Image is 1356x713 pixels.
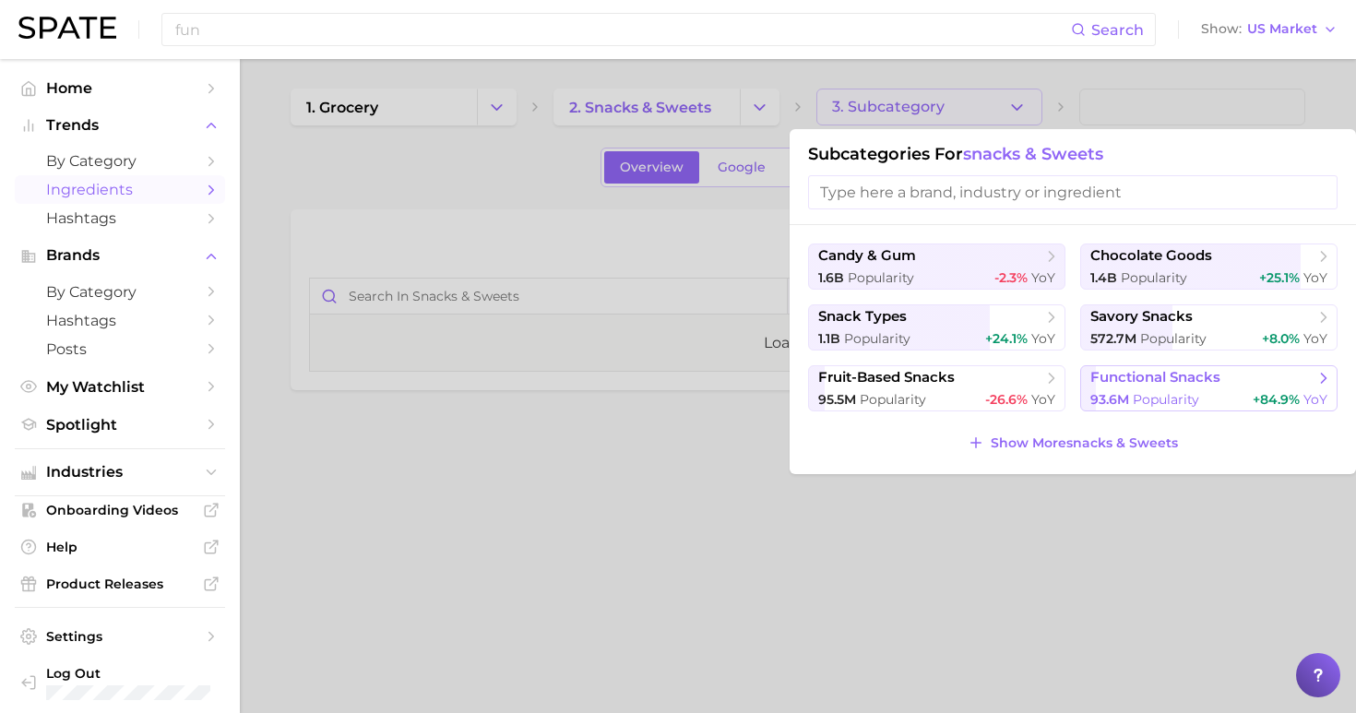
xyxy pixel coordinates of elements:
button: Show Moresnacks & sweets [963,430,1182,456]
button: chocolate goods1.4b Popularity+25.1% YoY [1080,244,1338,290]
a: My Watchlist [15,373,225,401]
a: Onboarding Videos [15,496,225,524]
a: Ingredients [15,175,225,204]
button: candy & gum1.6b Popularity-2.3% YoY [808,244,1065,290]
button: Industries [15,458,225,486]
span: functional snacks [1090,369,1220,386]
button: snack types1.1b Popularity+24.1% YoY [808,304,1065,351]
span: Popularity [1140,330,1207,347]
span: snack types [818,308,907,326]
span: Popularity [844,330,910,347]
span: +84.9% [1253,391,1300,408]
span: My Watchlist [46,378,194,396]
a: by Category [15,147,225,175]
span: +8.0% [1262,330,1300,347]
button: fruit-based snacks95.5m Popularity-26.6% YoY [808,365,1065,411]
span: by Category [46,283,194,301]
button: Brands [15,242,225,269]
span: +25.1% [1259,269,1300,286]
span: +24.1% [985,330,1028,347]
span: Popularity [860,391,926,408]
a: Hashtags [15,204,225,232]
span: Popularity [848,269,914,286]
span: Help [46,539,194,555]
span: 1.1b [818,330,840,347]
span: YoY [1303,269,1327,286]
span: Onboarding Videos [46,502,194,518]
span: YoY [1303,391,1327,408]
span: Spotlight [46,416,194,434]
a: Posts [15,335,225,363]
h1: Subcategories for [808,144,1338,164]
a: Log out. Currently logged in with e-mail alyssa@spate.nyc. [15,660,225,706]
span: Popularity [1121,269,1187,286]
span: 1.6b [818,269,844,286]
a: by Category [15,278,225,306]
span: 572.7m [1090,330,1136,347]
input: Search here for a brand, industry, or ingredient [173,14,1071,45]
input: Type here a brand, industry or ingredient [808,175,1338,209]
span: by Category [46,152,194,170]
span: Show [1201,24,1242,34]
span: Industries [46,464,194,481]
span: YoY [1303,330,1327,347]
span: Posts [46,340,194,358]
a: Home [15,74,225,102]
span: Hashtags [46,312,194,329]
button: ShowUS Market [1196,18,1342,42]
span: Hashtags [46,209,194,227]
span: Search [1091,21,1144,39]
img: SPATE [18,17,116,39]
span: savory snacks [1090,308,1193,326]
span: YoY [1031,330,1055,347]
span: 93.6m [1090,391,1129,408]
span: Log Out [46,665,210,682]
span: Settings [46,628,194,645]
a: Help [15,533,225,561]
a: Product Releases [15,570,225,598]
span: Home [46,79,194,97]
button: savory snacks572.7m Popularity+8.0% YoY [1080,304,1338,351]
span: 1.4b [1090,269,1117,286]
span: Ingredients [46,181,194,198]
span: YoY [1031,391,1055,408]
span: chocolate goods [1090,247,1212,265]
a: Hashtags [15,306,225,335]
button: Trends [15,112,225,139]
span: -26.6% [985,391,1028,408]
span: YoY [1031,269,1055,286]
span: fruit-based snacks [818,369,955,386]
button: functional snacks93.6m Popularity+84.9% YoY [1080,365,1338,411]
span: Trends [46,117,194,134]
span: -2.3% [994,269,1028,286]
span: Popularity [1133,391,1199,408]
a: Spotlight [15,410,225,439]
span: snacks & sweets [963,144,1103,164]
span: Product Releases [46,576,194,592]
span: US Market [1247,24,1317,34]
span: candy & gum [818,247,916,265]
span: 95.5m [818,391,856,408]
span: Show More snacks & sweets [991,435,1178,451]
span: Brands [46,247,194,264]
a: Settings [15,623,225,650]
